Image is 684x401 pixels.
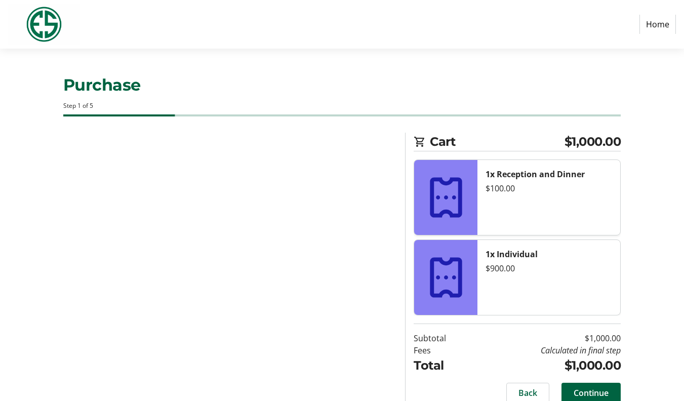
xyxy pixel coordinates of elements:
[565,133,621,151] span: $1,000.00
[518,387,537,399] span: Back
[486,182,612,194] div: $100.00
[639,15,676,34] a: Home
[473,344,621,356] td: Calculated in final step
[63,101,621,110] div: Step 1 of 5
[473,332,621,344] td: $1,000.00
[486,262,612,274] div: $900.00
[63,73,621,97] h1: Purchase
[8,4,80,45] img: Evans Scholars Foundation's Logo
[486,249,538,260] strong: 1x Individual
[414,356,473,375] td: Total
[430,133,565,151] span: Cart
[486,169,585,180] strong: 1x Reception and Dinner
[414,344,473,356] td: Fees
[574,387,609,399] span: Continue
[414,332,473,344] td: Subtotal
[473,356,621,375] td: $1,000.00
